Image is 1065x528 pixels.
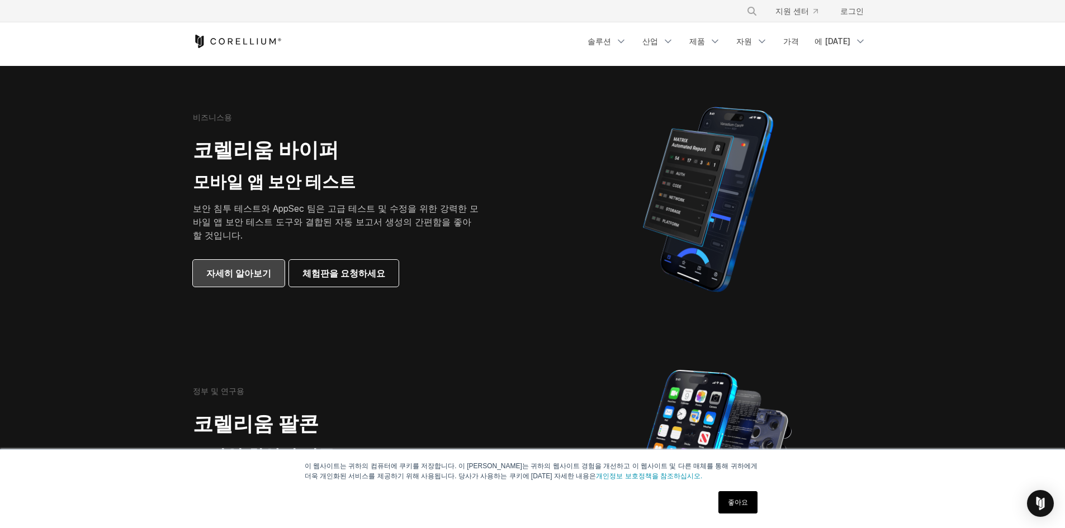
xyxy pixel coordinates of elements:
font: 이 웹사이트는 귀하의 컴퓨터에 쿠키를 저장합니다. 이 [PERSON_NAME]는 귀하의 웹사이트 경험을 개선하고 이 웹사이트 및 다른 매체를 통해 귀하에게 더욱 개인화된 서비... [305,462,758,480]
div: 탐색 메뉴 [733,1,873,21]
font: 산업 [642,36,658,46]
div: Open Intercom Messenger [1027,490,1054,517]
font: 비즈니스용 [193,112,232,122]
font: 가격 [783,36,799,46]
font: 로그인 [840,6,864,16]
font: 자원 [736,36,752,46]
a: 개인정보 보호정책을 참조하십시오. [596,472,702,480]
a: 코렐리움 홈 [193,35,282,48]
font: 모바일 취약점 연구 [193,445,335,465]
font: 코렐리움 팔콘 [193,411,319,436]
font: 에 [DATE] [815,36,850,46]
font: 지원 센터 [775,6,809,16]
a: 자세히 알아보기 [193,260,285,287]
font: 정부 및 연구용 [193,386,244,396]
div: 탐색 메뉴 [581,31,873,51]
font: 코렐리움 바이퍼 [193,137,339,162]
font: 제품 [689,36,705,46]
font: 모바일 앱 보안 테스트 [193,172,356,192]
font: 체험판을 요청하세요 [302,268,385,279]
a: 체험판을 요청하세요 [289,260,399,287]
font: 자세히 알아보기 [206,268,271,279]
img: iPhone에 대한 Corellium MATRIX 자동 보고서는 보안 범주 전반에 걸친 앱 취약성 테스트 결과를 보여줍니다. [624,102,792,297]
font: 솔루션 [588,36,611,46]
a: 좋아요 [718,491,758,513]
font: 좋아요 [728,498,748,506]
font: 보안 침투 테스트와 AppSec 팀은 고급 테스트 및 수정을 위한 강력한 모바일 앱 보안 테스트 도구와 결합된 자동 보고서 생성의 간편함을 좋아할 것입니다. [193,203,479,241]
button: 찾다 [742,1,762,21]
